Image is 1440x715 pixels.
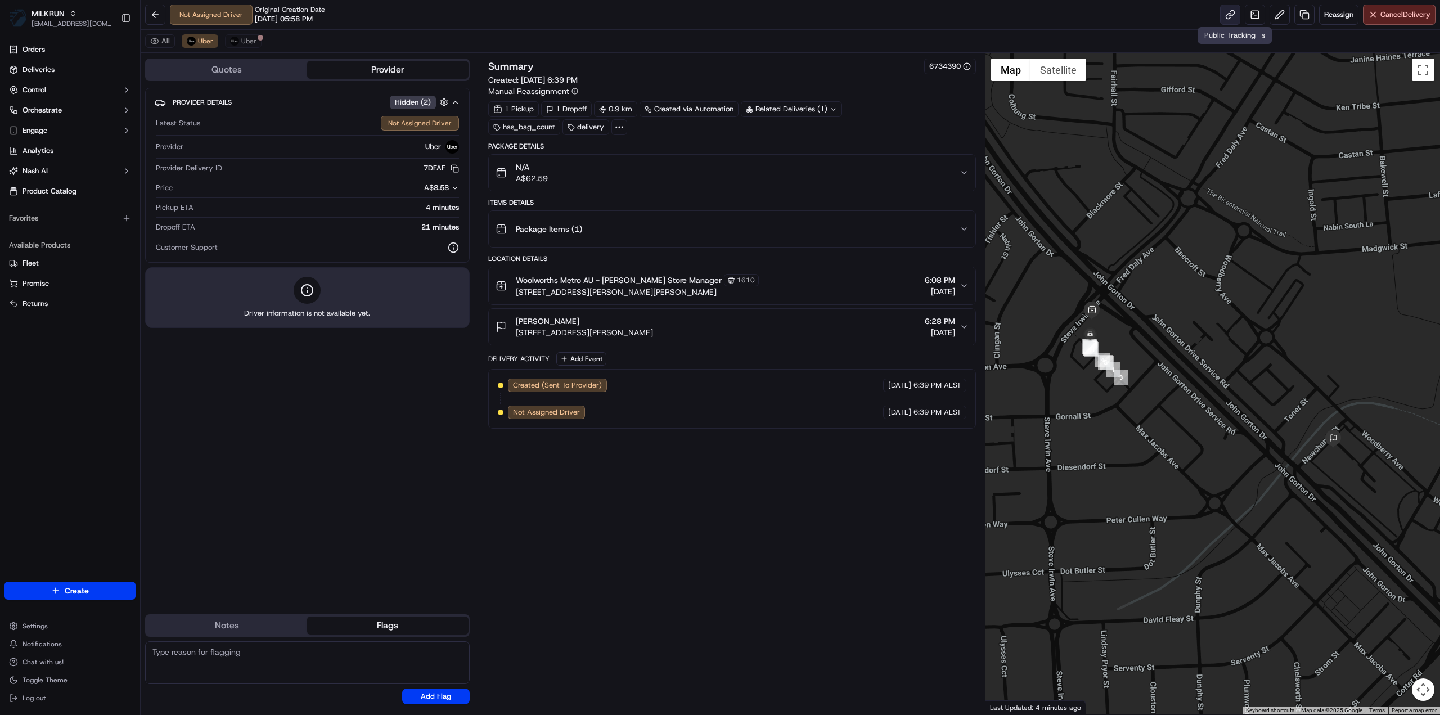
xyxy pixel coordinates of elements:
[513,380,602,390] span: Created (Sent To Provider)
[4,582,136,600] button: Create
[22,640,62,649] span: Notifications
[488,101,539,117] div: 1 Pickup
[22,146,53,156] span: Analytics
[988,700,1025,714] a: Open this area in Google Maps (opens a new window)
[988,700,1025,714] img: Google
[1098,355,1113,370] div: 5
[156,183,173,193] span: Price
[395,97,431,107] span: Hidden ( 2 )
[402,689,470,704] button: Add Flag
[4,41,136,59] a: Orders
[1319,5,1358,25] button: Reassign
[741,101,842,117] div: Related Deliveries (1)
[22,65,55,75] span: Deliveries
[22,105,62,115] span: Orchestrate
[155,93,460,111] button: Provider DetailsHidden (2)
[516,223,582,235] span: Package Items ( 1 )
[225,34,262,48] button: Uber
[516,286,759,298] span: [STREET_ADDRESS][PERSON_NAME][PERSON_NAME]
[156,222,195,232] span: Dropoff ETA
[1324,10,1353,20] span: Reassign
[22,694,46,703] span: Log out
[4,142,136,160] a: Analytics
[156,163,222,173] span: Provider Delivery ID
[22,44,45,55] span: Orders
[424,163,459,173] button: 7DFAF
[156,242,218,253] span: Customer Support
[1082,339,1096,354] div: 6
[488,142,976,151] div: Package Details
[145,34,175,48] button: All
[425,142,441,152] span: Uber
[925,327,955,338] span: [DATE]
[244,308,370,318] span: Driver information is not available yet.
[1412,678,1434,701] button: Map camera controls
[4,654,136,670] button: Chat with us!
[516,161,548,173] span: N/A
[4,690,136,706] button: Log out
[488,198,976,207] div: Items Details
[22,125,47,136] span: Engage
[489,211,975,247] button: Package Items (1)
[31,8,65,19] span: MILKRUN
[255,5,325,14] span: Original Creation Date
[4,618,136,634] button: Settings
[888,380,911,390] span: [DATE]
[156,142,183,152] span: Provider
[4,636,136,652] button: Notifications
[1246,707,1294,714] button: Keyboard shortcuts
[925,275,955,286] span: 6:08 PM
[513,407,580,417] span: Not Assigned Driver
[4,5,116,32] button: MILKRUNMILKRUN[EMAIL_ADDRESS][DOMAIN_NAME]
[888,407,911,417] span: [DATE]
[65,585,89,596] span: Create
[925,286,955,297] span: [DATE]
[146,617,307,635] button: Notes
[198,203,459,213] div: 4 minutes
[22,258,39,268] span: Fleet
[913,380,961,390] span: 6:39 PM AEST
[307,61,468,79] button: Provider
[488,254,976,263] div: Location Details
[9,299,131,309] a: Returns
[556,352,606,366] button: Add Event
[4,672,136,688] button: Toggle Theme
[1301,707,1362,713] span: Map data ©2025 Google
[1114,370,1128,385] div: 3
[22,278,49,289] span: Promise
[640,101,739,117] a: Created via Automation
[521,75,578,85] span: [DATE] 6:39 PM
[4,209,136,227] div: Favorites
[200,222,459,232] div: 21 minutes
[913,407,961,417] span: 6:39 PM AEST
[198,37,213,46] span: Uber
[1106,362,1120,377] div: 1
[929,61,971,71] div: 6734390
[146,61,307,79] button: Quotes
[156,203,193,213] span: Pickup ETA
[4,236,136,254] div: Available Products
[22,676,67,685] span: Toggle Theme
[390,95,451,109] button: Hidden (2)
[4,122,136,140] button: Engage
[9,9,27,27] img: MILKRUN
[1100,356,1114,370] div: 2
[489,267,975,304] button: Woolworths Metro AU - [PERSON_NAME] Store Manager1610[STREET_ADDRESS][PERSON_NAME][PERSON_NAME]6:...
[4,81,136,99] button: Control
[4,275,136,293] button: Promise
[1363,5,1435,25] button: CancelDelivery
[1084,342,1099,357] div: 11
[1030,59,1086,81] button: Show satellite imagery
[22,622,48,631] span: Settings
[488,86,578,97] button: Manual Reassignment
[4,101,136,119] button: Orchestrate
[1392,707,1437,713] a: Report a map error
[488,119,560,135] div: has_bag_count
[925,316,955,327] span: 6:28 PM
[1095,353,1110,367] div: 4
[985,700,1086,714] div: Last Updated: 4 minutes ago
[4,162,136,180] button: Nash AI
[22,166,48,176] span: Nash AI
[488,354,550,363] div: Delivery Activity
